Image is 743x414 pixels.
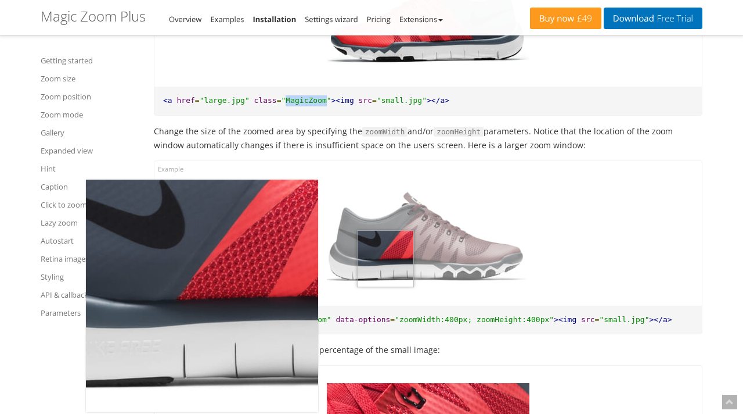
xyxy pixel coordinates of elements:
[390,315,395,324] span: =
[41,288,139,302] a: API & callbacks
[41,306,139,320] a: Parameters
[434,127,484,137] code: zoomHeight
[195,315,200,324] span: =
[277,315,282,324] span: =
[362,127,407,137] code: zoomWidth
[41,270,139,284] a: Styling
[41,108,139,122] a: Zoom mode
[41,144,139,158] a: Expanded view
[210,14,244,24] a: Examples
[254,96,277,105] span: class
[595,315,600,324] span: =
[200,96,250,105] span: "large.jpg"
[195,96,200,105] span: =
[530,8,601,29] a: Buy now£49
[399,14,443,24] a: Extensions
[200,315,250,324] span: "large.jpg"
[650,315,672,324] span: ></a>
[41,53,139,67] a: Getting started
[331,96,354,105] span: ><img
[41,198,139,212] a: Click to zoom
[41,180,139,194] a: Caption
[169,14,201,24] a: Overview
[176,96,194,105] span: href
[427,96,449,105] span: ></a>
[41,252,139,266] a: Retina images
[41,9,146,24] h1: Magic Zoom Plus
[377,96,427,105] span: "small.jpg"
[41,72,139,85] a: Zoom size
[277,96,282,105] span: =
[41,162,139,176] a: Hint
[254,315,277,324] span: class
[367,14,391,24] a: Pricing
[176,315,194,324] span: href
[282,96,331,105] span: "MagicZoom"
[336,315,390,324] span: data-options
[163,315,172,324] span: <a
[581,315,594,324] span: src
[554,315,576,324] span: ><img
[604,8,702,29] a: DownloadFree Trial
[395,315,554,324] span: "zoomWidth:400px; zoomHeight:400px"
[253,14,296,24] a: Installation
[163,96,172,105] span: <a
[41,216,139,230] a: Lazy zoom
[41,126,139,140] a: Gallery
[372,96,377,105] span: =
[41,234,139,248] a: Autostart
[654,14,693,23] span: Free Trial
[41,90,139,103] a: Zoom position
[574,14,592,23] span: £49
[305,14,358,24] a: Settings wizard
[599,315,649,324] span: "small.jpg"
[282,315,331,324] span: "MagicZoom"
[359,96,372,105] span: src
